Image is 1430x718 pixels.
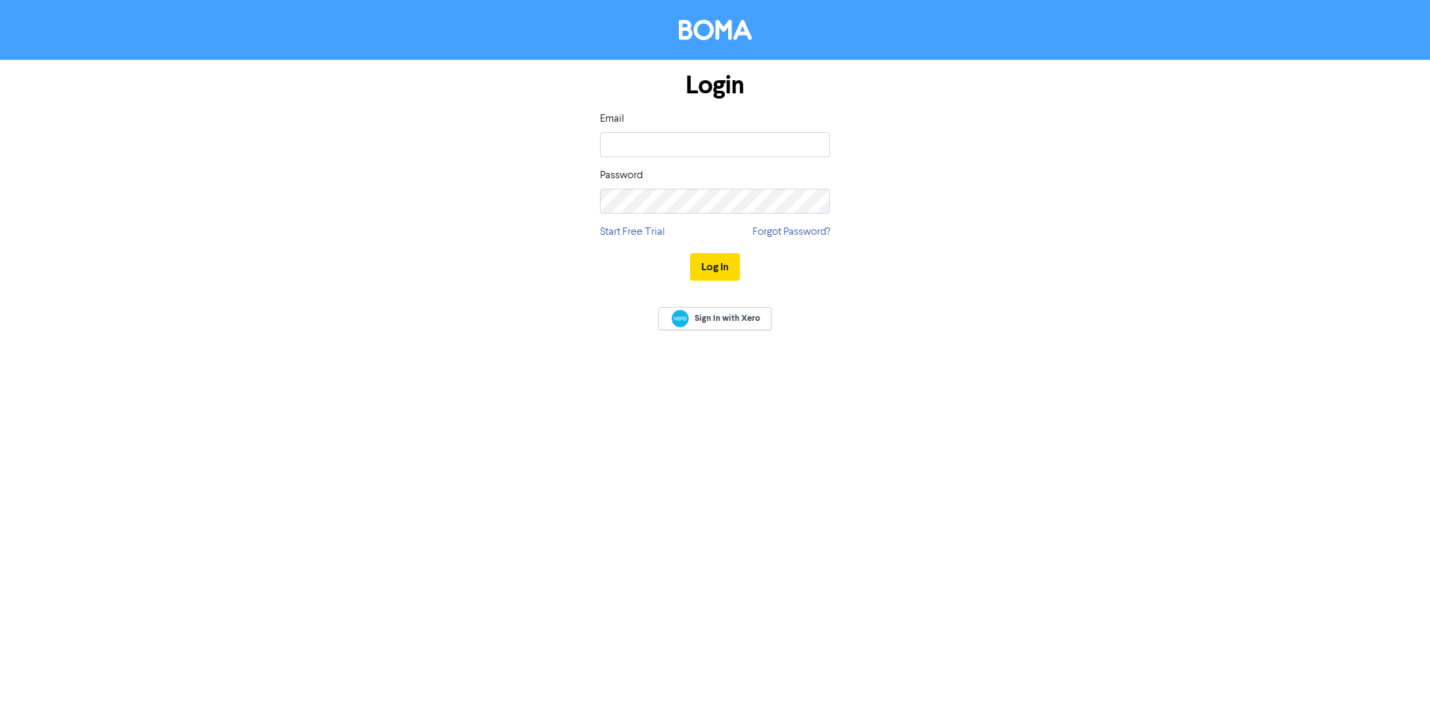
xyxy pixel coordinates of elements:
a: Sign In with Xero [658,307,772,330]
h1: Login [600,70,830,101]
button: Log In [690,253,740,281]
span: Sign In with Xero [695,312,760,324]
img: BOMA Logo [679,20,752,40]
img: Xero logo [672,310,689,327]
a: Forgot Password? [752,224,830,240]
label: Email [600,111,624,127]
label: Password [600,168,643,183]
a: Start Free Trial [600,224,665,240]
